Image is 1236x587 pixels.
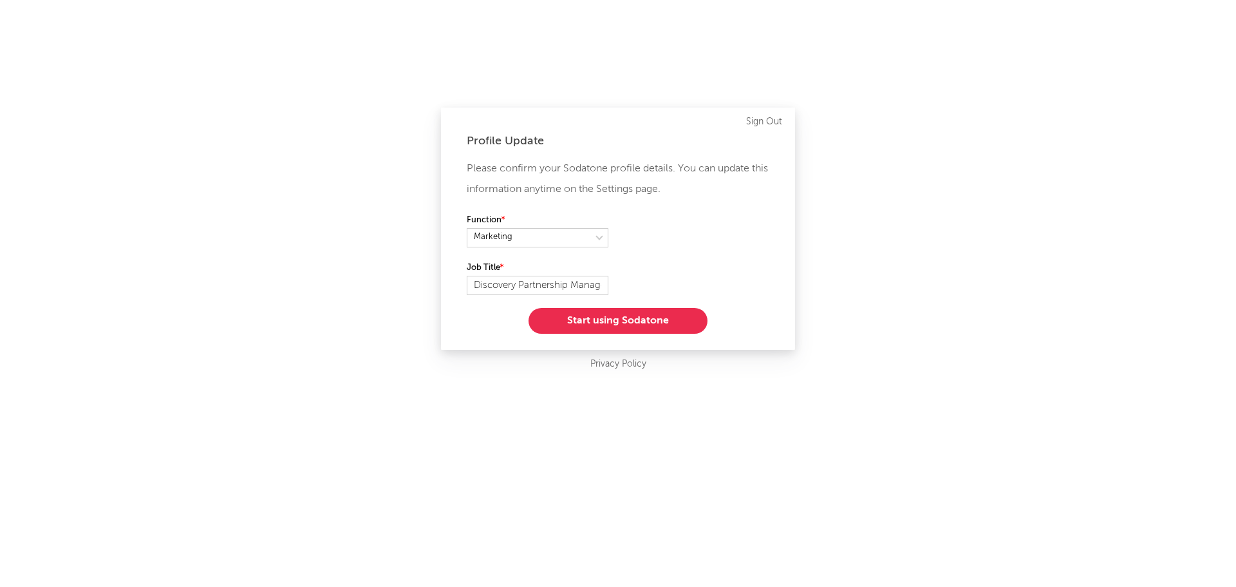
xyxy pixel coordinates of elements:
[467,213,608,228] label: Function
[467,260,608,276] label: Job Title
[590,356,646,372] a: Privacy Policy
[467,133,769,149] div: Profile Update
[529,308,707,334] button: Start using Sodatone
[746,114,782,130] a: Sign Out
[467,159,769,200] p: Please confirm your Sodatone profile details. You can update this information anytime on the Sett...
